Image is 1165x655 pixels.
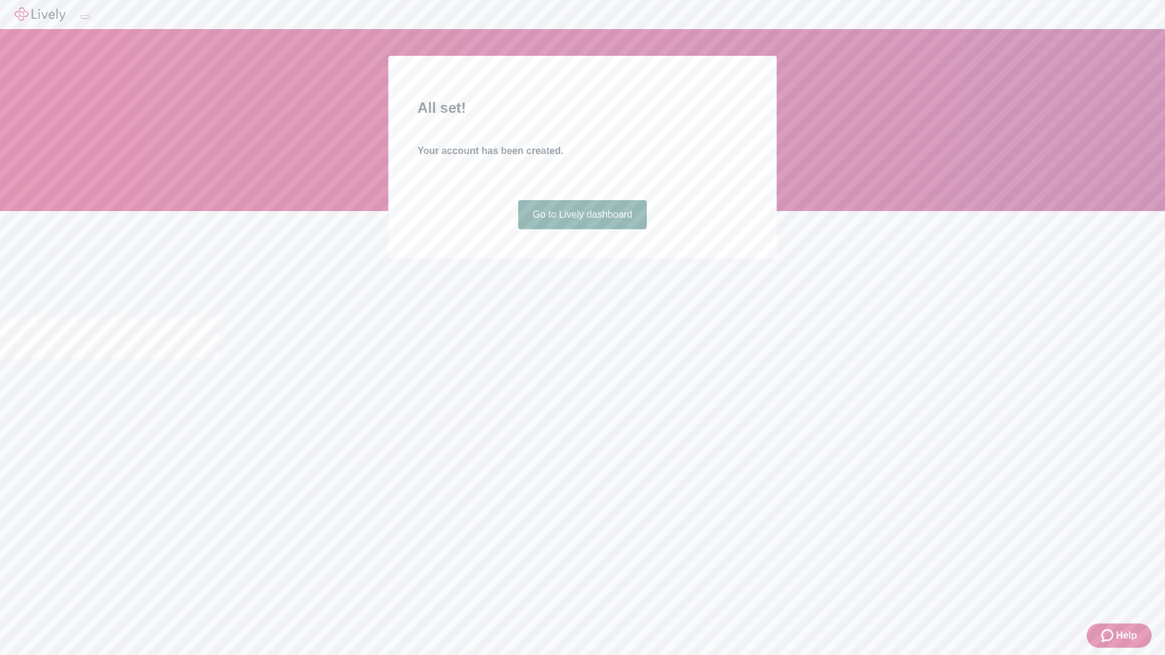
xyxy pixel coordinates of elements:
[417,97,748,119] h2: All set!
[1116,628,1137,643] span: Help
[1087,623,1152,648] button: Zendesk support iconHelp
[15,7,66,22] img: Lively
[518,200,647,229] a: Go to Lively dashboard
[80,15,90,19] button: Log out
[417,144,748,158] h4: Your account has been created.
[1101,628,1116,643] svg: Zendesk support icon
